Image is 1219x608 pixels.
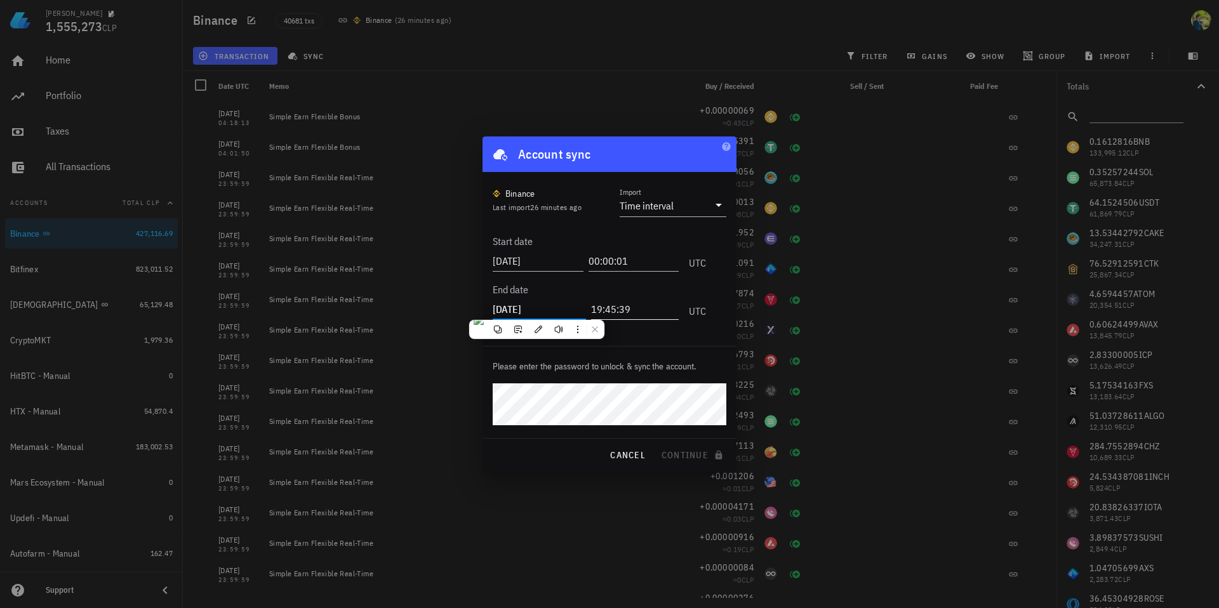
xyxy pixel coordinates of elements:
span: 26 minutes ago [530,202,582,212]
input: 18:39:02 [589,251,679,271]
div: ImportTime interval [620,195,726,216]
div: Binance [505,187,535,200]
div: Account sync [518,144,590,164]
input: 18:39:02 [591,299,679,319]
label: End date [493,283,528,296]
img: 270.png [493,190,500,197]
span: Last import [493,202,582,212]
label: Start date [493,235,533,248]
div: UTC [684,243,706,275]
button: cancel [604,444,651,466]
p: Please enter the password to unlock & sync the account. [493,359,726,373]
div: UTC [684,291,706,323]
div: Time interval [620,199,674,212]
input: 2025-08-25 [493,299,586,319]
span: cancel [609,449,646,461]
label: Import [620,187,641,197]
input: 2025-08-25 [493,251,583,271]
